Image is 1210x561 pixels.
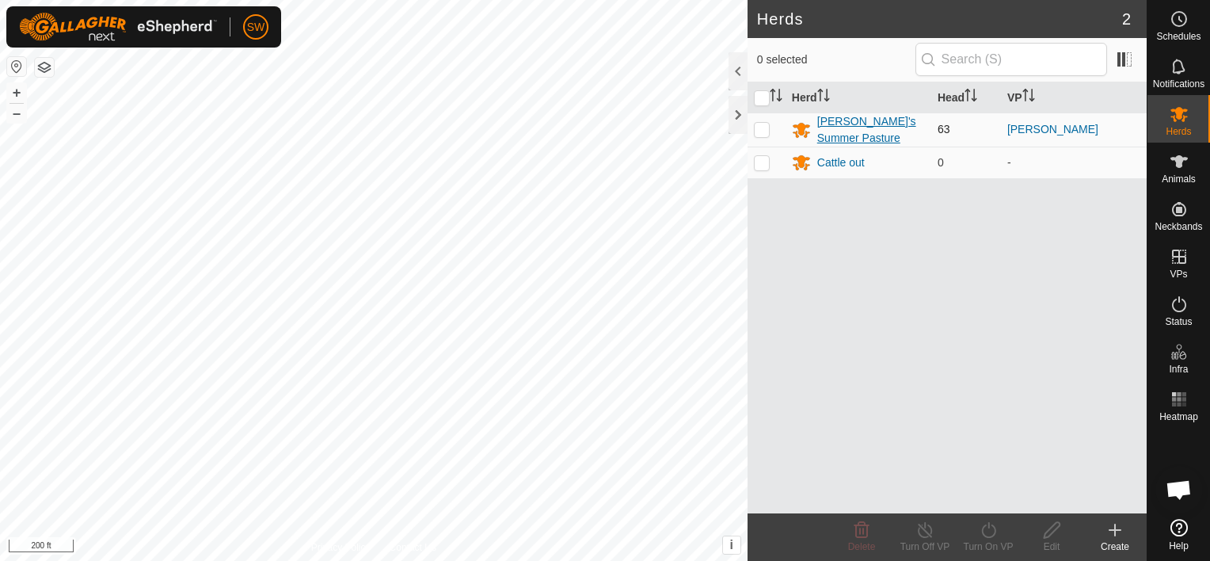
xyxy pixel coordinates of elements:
[817,113,925,147] div: [PERSON_NAME]'s Summer Pasture
[1083,540,1147,554] div: Create
[1020,540,1083,554] div: Edit
[931,82,1001,113] th: Head
[723,536,740,554] button: i
[1155,222,1202,231] span: Neckbands
[1169,364,1188,374] span: Infra
[19,13,217,41] img: Gallagher Logo
[848,541,876,552] span: Delete
[1170,269,1187,279] span: VPs
[965,91,977,104] p-sorticon: Activate to sort
[957,540,1020,554] div: Turn On VP
[1159,412,1198,422] span: Heatmap
[35,58,54,77] button: Map Layers
[1162,174,1196,184] span: Animals
[1169,541,1189,551] span: Help
[1153,79,1204,89] span: Notifications
[757,10,1122,29] h2: Herds
[311,540,371,555] a: Privacy Policy
[7,83,26,102] button: +
[938,123,950,135] span: 63
[1155,466,1203,513] div: Open chat
[938,156,944,169] span: 0
[1165,317,1192,326] span: Status
[1122,7,1131,31] span: 2
[817,155,865,171] div: Cattle out
[7,104,26,123] button: –
[786,82,931,113] th: Herd
[7,57,26,76] button: Reset Map
[1147,513,1210,557] a: Help
[1007,123,1098,135] a: [PERSON_NAME]
[1166,127,1191,136] span: Herds
[893,540,957,554] div: Turn Off VP
[770,91,782,104] p-sorticon: Activate to sort
[757,52,915,68] span: 0 selected
[730,538,733,551] span: i
[1156,32,1200,41] span: Schedules
[1001,82,1147,113] th: VP
[817,91,830,104] p-sorticon: Activate to sort
[915,43,1107,76] input: Search (S)
[247,19,265,36] span: SW
[390,540,436,555] a: Contact Us
[1001,147,1147,178] td: -
[1022,91,1035,104] p-sorticon: Activate to sort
